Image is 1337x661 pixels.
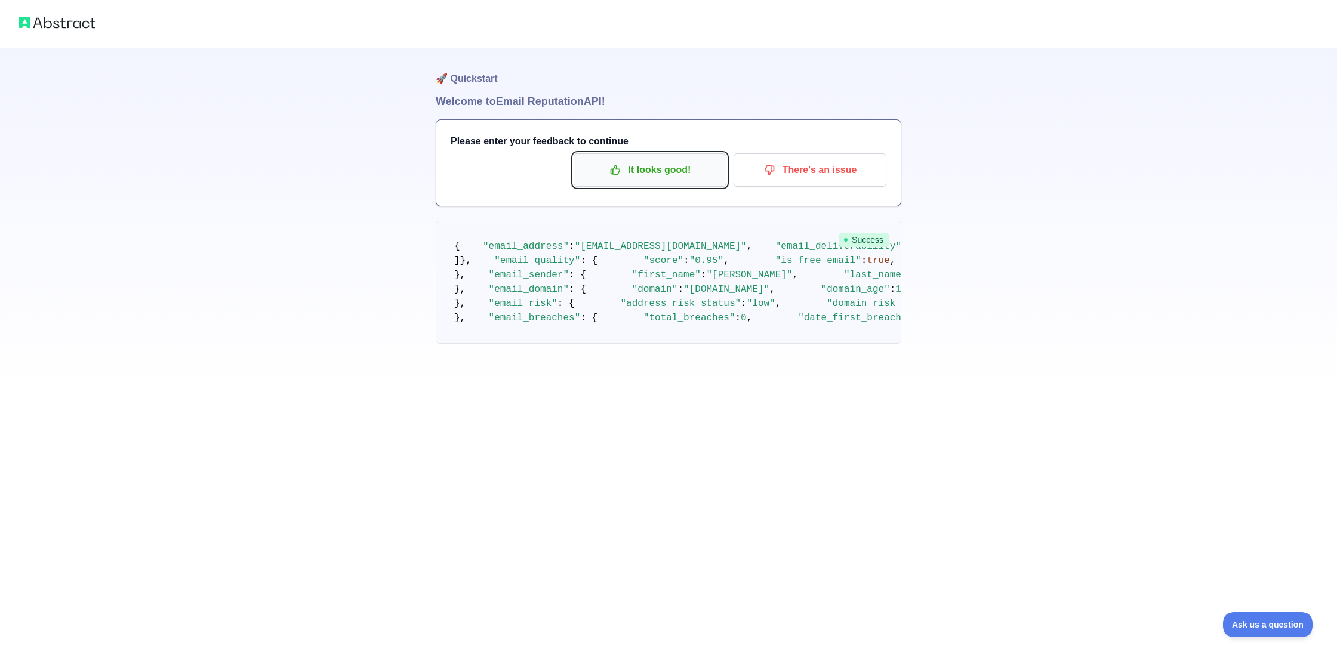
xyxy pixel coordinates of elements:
h1: 🚀 Quickstart [436,48,901,93]
span: : { [569,270,586,280]
span: , [890,255,896,266]
span: : [677,284,683,295]
span: "low" [747,298,775,309]
span: "email_sender" [489,270,569,280]
span: Success [839,233,889,247]
span: "[EMAIL_ADDRESS][DOMAIN_NAME]" [575,241,747,252]
span: : { [557,298,575,309]
span: "email_quality" [494,255,580,266]
span: , [723,255,729,266]
span: , [793,270,799,280]
span: "is_free_email" [775,255,861,266]
p: There's an issue [743,160,877,180]
span: , [775,298,781,309]
span: { [454,241,460,252]
span: "domain" [632,284,678,295]
span: "last_name" [844,270,907,280]
span: "[PERSON_NAME]" [706,270,792,280]
span: , [747,313,753,323]
span: : [741,298,747,309]
span: 0 [741,313,747,323]
iframe: Toggle Customer Support [1223,612,1313,637]
span: "[DOMAIN_NAME]" [683,284,769,295]
span: : [569,241,575,252]
p: It looks good! [583,160,717,180]
button: There's an issue [734,153,886,187]
span: : [861,255,867,266]
span: : { [569,284,586,295]
span: "domain_age" [821,284,890,295]
span: : [735,313,741,323]
span: , [769,284,775,295]
span: "domain_risk_status" [827,298,941,309]
span: "address_risk_status" [620,298,741,309]
span: "0.95" [689,255,724,266]
span: true [867,255,889,266]
span: "total_breaches" [643,313,735,323]
span: "first_name" [632,270,701,280]
span: 10999 [895,284,924,295]
h3: Please enter your feedback to continue [451,134,886,149]
span: "email_breaches" [489,313,581,323]
span: "email_domain" [489,284,569,295]
span: "email_address" [483,241,569,252]
span: : [890,284,896,295]
button: It looks good! [574,153,726,187]
span: "email_deliverability" [775,241,901,252]
span: : { [580,313,597,323]
span: : { [580,255,597,266]
img: Abstract logo [19,14,95,31]
span: "date_first_breached" [798,313,919,323]
span: : [701,270,707,280]
span: "email_risk" [489,298,557,309]
span: , [747,241,753,252]
span: "score" [643,255,683,266]
h1: Welcome to Email Reputation API! [436,93,901,110]
span: : [683,255,689,266]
